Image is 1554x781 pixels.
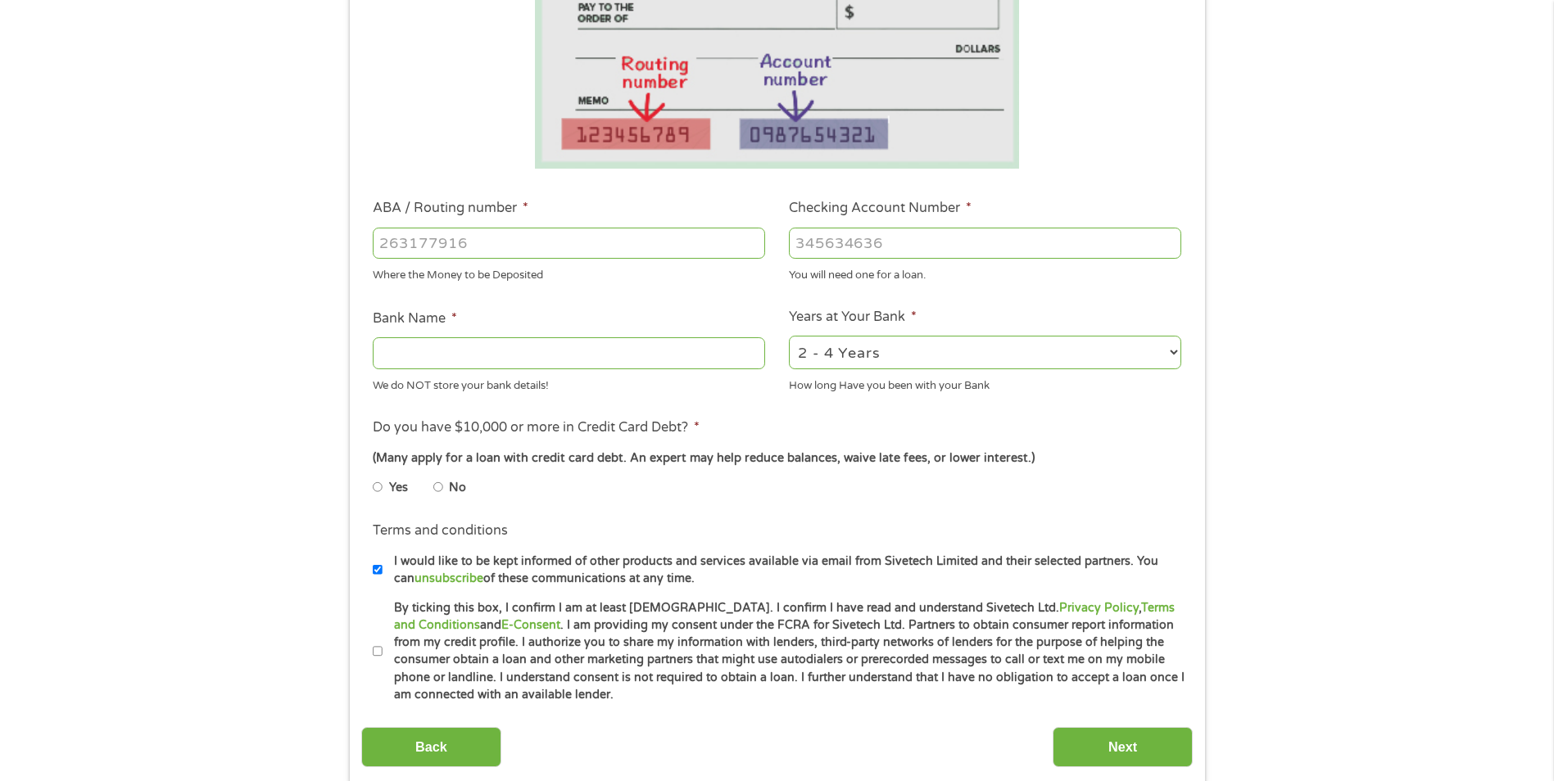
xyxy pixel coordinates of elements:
input: Next [1053,727,1193,767]
div: Where the Money to be Deposited [373,262,765,284]
label: Years at Your Bank [789,309,917,326]
label: No [449,479,466,497]
input: 263177916 [373,228,765,259]
input: 345634636 [789,228,1181,259]
label: I would like to be kept informed of other products and services available via email from Sivetech... [383,553,1186,588]
a: E-Consent [501,618,560,632]
div: (Many apply for a loan with credit card debt. An expert may help reduce balances, waive late fees... [373,449,1180,467]
div: We do NOT store your bank details! [373,372,765,394]
label: Checking Account Number [789,200,972,217]
label: ABA / Routing number [373,200,528,217]
div: How long Have you been with your Bank [789,372,1181,394]
label: Terms and conditions [373,522,508,539]
label: Yes [389,479,408,497]
a: Privacy Policy [1059,601,1139,615]
div: You will need one for a loan. [789,262,1181,284]
input: Back [361,727,501,767]
label: By ticking this box, I confirm I am at least [DEMOGRAPHIC_DATA]. I confirm I have read and unders... [383,599,1186,704]
a: Terms and Conditions [394,601,1175,632]
label: Do you have $10,000 or more in Credit Card Debt? [373,419,700,436]
a: unsubscribe [415,571,483,585]
label: Bank Name [373,310,457,327]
